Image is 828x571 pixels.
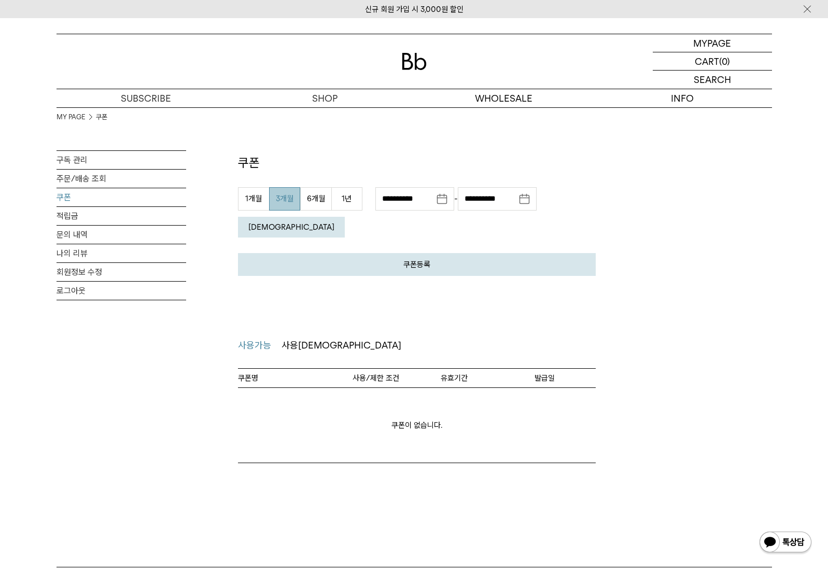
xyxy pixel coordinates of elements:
p: SEARCH [694,71,731,89]
p: INFO [593,89,772,107]
a: 나의 리뷰 [57,244,186,262]
p: MYPAGE [693,34,731,52]
a: 사용가능 [238,338,282,353]
a: 회원정보 수정 [57,263,186,281]
button: [DEMOGRAPHIC_DATA] [238,217,345,238]
em: [DEMOGRAPHIC_DATA] [248,222,334,232]
em: 쿠폰등록 [403,260,430,269]
a: 사용[DEMOGRAPHIC_DATA] [282,338,412,353]
th: 발급일 [535,369,596,387]
a: 쿠폰등록 [238,253,596,276]
button: 1년 [331,187,362,211]
a: 적립금 [57,207,186,225]
div: - [375,187,537,211]
a: 쿠폰 [96,112,107,122]
p: 쿠폰이 없습니다. [238,419,596,431]
img: 카카오톡 채널 1:1 채팅 버튼 [759,531,812,555]
p: (0) [719,52,730,70]
a: SUBSCRIBE [57,89,235,107]
img: 로고 [402,53,427,70]
span: 사용가능 [238,338,271,353]
button: 3개월 [269,187,300,211]
button: 1개월 [238,187,269,211]
a: 로그아웃 [57,282,186,300]
th: 사용/제한 조건 [353,369,441,387]
button: 6개월 [300,187,331,211]
a: 문의 내역 [57,226,186,244]
a: SHOP [235,89,414,107]
a: 신규 회원 가입 시 3,000원 할인 [365,5,464,14]
th: 쿠폰명 [238,369,353,387]
a: 구독 관리 [57,151,186,169]
a: 쿠폰 [57,188,186,206]
p: WHOLESALE [414,89,593,107]
a: MY PAGE [57,112,86,122]
span: 사용[DEMOGRAPHIC_DATA] [282,340,401,351]
a: MYPAGE [653,34,772,52]
p: CART [695,52,719,70]
a: 주문/배송 조회 [57,170,186,188]
p: 쿠폰 [238,154,596,172]
a: CART (0) [653,52,772,71]
th: 유효기간 [441,369,535,387]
